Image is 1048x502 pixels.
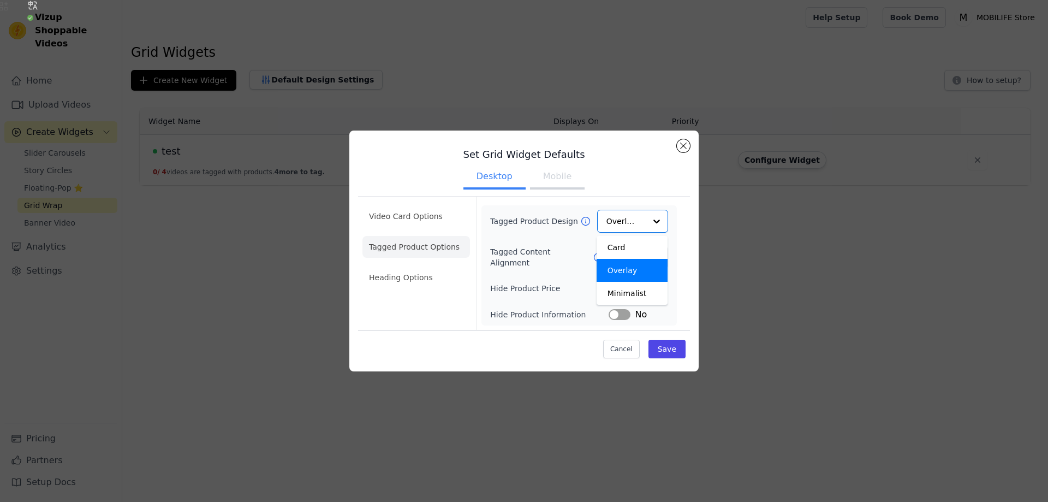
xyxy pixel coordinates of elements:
[490,309,609,320] label: Hide Product Information
[362,236,470,258] li: Tagged Product Options
[463,166,526,190] button: Desktop
[358,148,690,161] h3: Set Grid Widget Defaults
[490,216,580,227] label: Tagged Product Design
[490,283,609,294] label: Hide Product Price
[603,340,640,358] button: Cancel
[648,340,686,358] button: Save
[362,205,470,227] li: Video Card Options
[597,282,668,305] div: Minimalist
[597,236,668,259] div: Card
[362,267,470,288] li: Heading Options
[490,246,592,268] label: Tagged Content Alignment
[635,308,647,321] span: No
[677,139,690,152] button: Close modal
[597,259,668,282] div: Overlay
[530,166,585,190] button: Mobile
